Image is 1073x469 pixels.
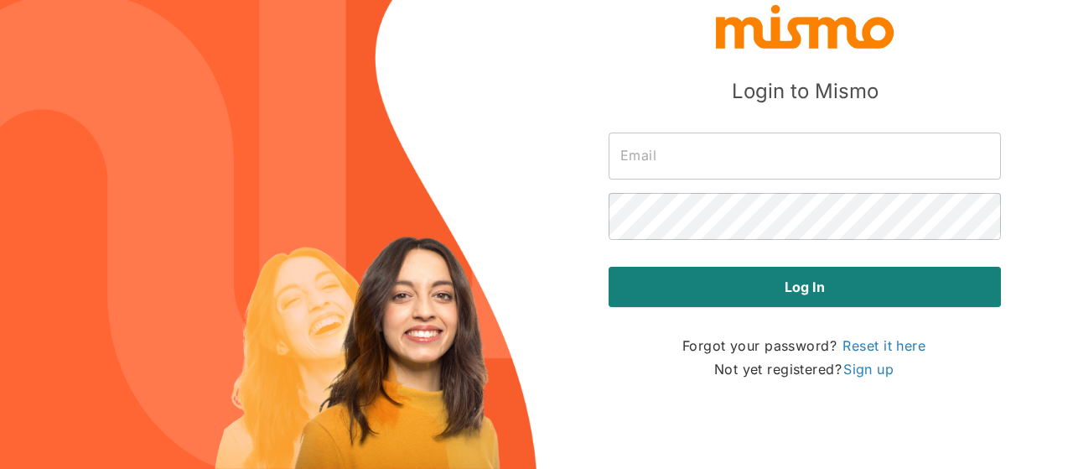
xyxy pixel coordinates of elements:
[609,267,1001,307] button: Log in
[732,78,879,105] h5: Login to Mismo
[713,1,897,51] img: logo
[609,133,1001,180] input: Email
[841,336,927,356] a: Reset it here
[842,359,895,379] a: Sign up
[682,334,927,357] p: Forgot your password?
[714,357,895,381] p: Not yet registered?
